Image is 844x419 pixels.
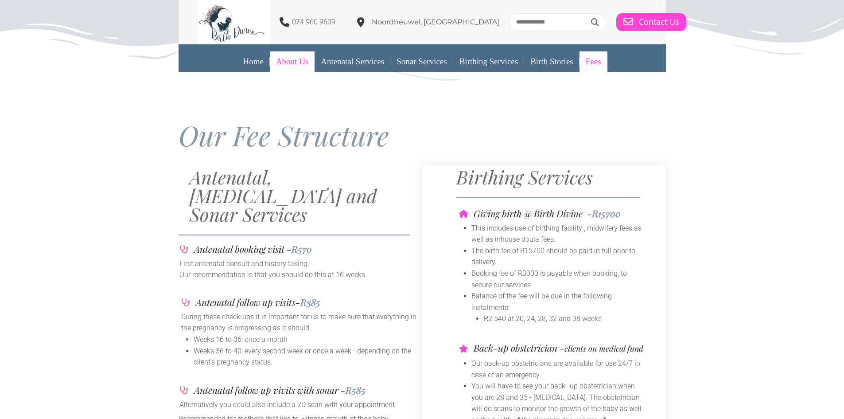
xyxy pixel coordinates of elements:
[237,51,269,72] a: Home
[194,385,366,395] h4: Antenatal follow up vivits with sonar -
[194,345,420,368] li: Weeks 36 to 40: every second week or once a week - depending on the client's pregnancy status.
[474,209,621,218] h4: Giving birth @ Birth Divine -
[471,245,648,268] li: The birth fee of R15700 should be paid in full prior to delivery.
[181,311,420,334] p: During these check-ups it is important for us to make sure that everything in the pregnancy is pr...
[471,223,648,245] li: This includes use of birthing facility , midwifery fees as well as inhouse doula fees.
[484,313,648,325] li: R2 540 at 20, 24, 28, 32 and 38 weeks
[179,117,389,153] span: Our Fee Structure
[616,13,686,31] a: Contact Us
[194,334,420,345] li: Weeks 16 to 36: once a month
[179,258,421,270] p: First antenatal consult and history taking.
[315,51,390,72] a: Antenatal Services
[524,51,580,72] a: Birth Stories
[196,298,320,307] h4: Antenatal follow up visits-
[346,384,366,396] span: R585
[194,244,312,254] h4: Antenatal booking visit -
[592,207,621,219] span: R15700
[471,290,648,313] li: Balance of the fee will be due in the following instalments:
[292,16,335,28] p: 074 960 9609
[300,296,320,308] span: R385
[474,343,646,353] h4: Back-up obstetrician -
[639,17,679,27] span: Contact Us
[564,343,643,354] span: clients on medical fund
[372,18,499,26] span: Noordheuwel, [GEOGRAPHIC_DATA]
[179,399,421,411] p: Alternatively you could also include a 2D scan with your appointment.
[292,243,312,255] span: R570
[471,268,648,290] li: Booking fee of R3000 is payable when booking, to secure our services.
[390,51,453,72] a: Sonar Services
[453,51,524,72] a: Birthing Services
[456,168,661,186] h2: Birthing Services
[179,269,421,281] p: Our recommendation is that you should do this at 16 weeks.
[580,51,607,72] a: Fees
[270,51,315,72] a: About Us
[471,358,648,380] li: Our back-up obstetricians are available for use 24/7 in case of an emergency.
[190,168,422,223] h2: Antenatal, [MEDICAL_DATA] and Sonar Services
